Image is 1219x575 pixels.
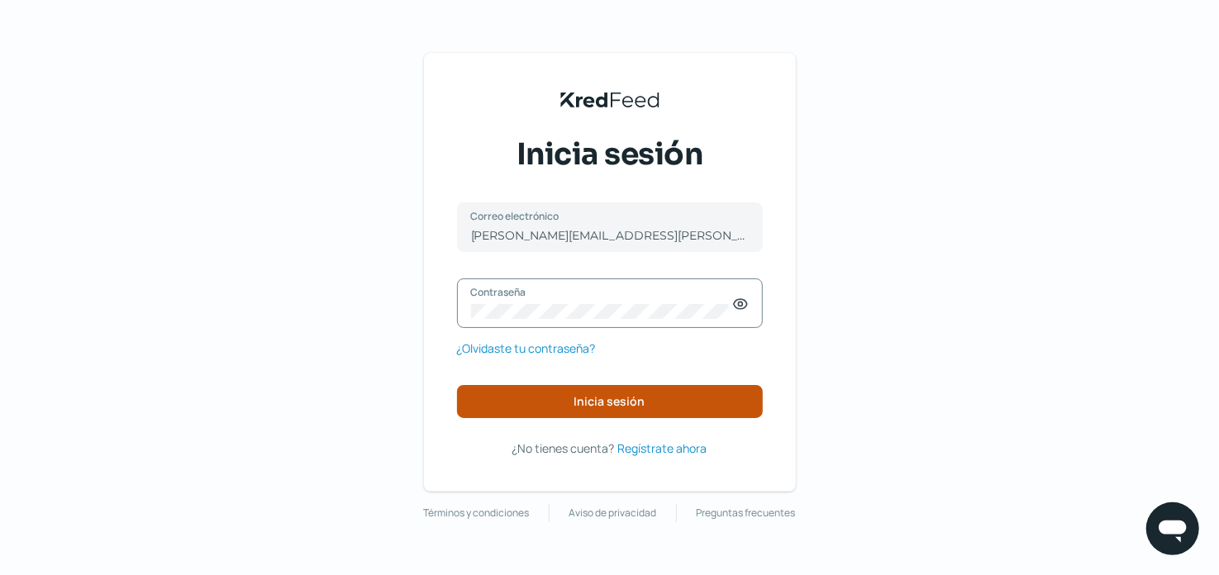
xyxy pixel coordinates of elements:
[457,385,763,418] button: Inicia sesión
[1156,512,1189,545] img: chatIcon
[618,438,707,459] a: Regístrate ahora
[517,134,703,175] span: Inicia sesión
[424,504,530,522] a: Términos y condiciones
[512,440,615,456] span: ¿No tienes cuenta?
[471,209,732,223] label: Correo electrónico
[569,504,657,522] a: Aviso de privacidad
[697,504,796,522] a: Preguntas frecuentes
[471,285,732,299] label: Contraseña
[574,396,645,407] span: Inicia sesión
[457,338,596,359] a: ¿Olvidaste tu contraseña?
